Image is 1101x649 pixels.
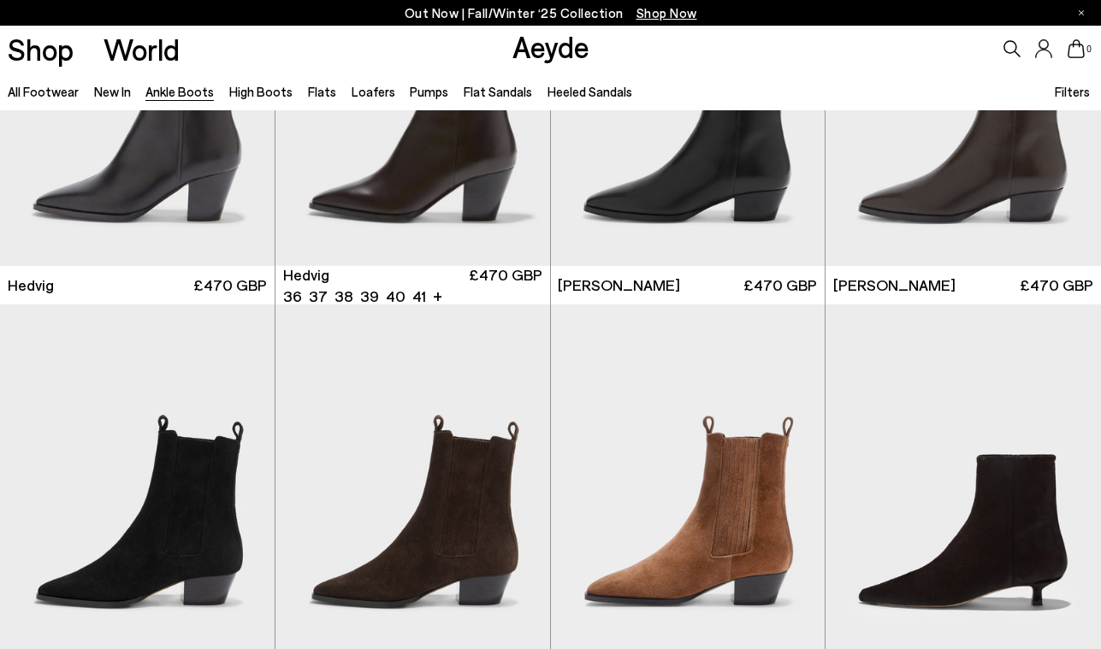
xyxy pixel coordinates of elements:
[512,28,589,64] a: Aeyde
[334,286,353,307] li: 38
[1068,39,1085,58] a: 0
[405,3,697,24] p: Out Now | Fall/Winter ‘25 Collection
[352,84,395,99] a: Loafers
[548,84,632,99] a: Heeled Sandals
[833,274,956,296] span: [PERSON_NAME]
[308,84,336,99] a: Flats
[469,264,542,307] span: £470 GBP
[275,304,550,649] img: Agata Suede Ankle Boots
[229,84,293,99] a: High Boots
[275,266,550,304] a: Hedvig 36 37 38 39 40 41 + £470 GBP
[636,5,697,21] span: Navigate to /collections/new-in
[283,286,421,307] ul: variant
[8,84,79,99] a: All Footwear
[412,286,426,307] li: 41
[558,274,680,296] span: [PERSON_NAME]
[551,304,826,649] img: Agata Suede Ankle Boots
[283,286,302,307] li: 36
[94,84,131,99] a: New In
[145,84,214,99] a: Ankle Boots
[743,274,817,296] span: £470 GBP
[309,286,328,307] li: 37
[826,266,1101,304] a: [PERSON_NAME] £470 GBP
[104,34,180,64] a: World
[193,274,267,296] span: £470 GBP
[551,266,826,304] a: [PERSON_NAME] £470 GBP
[433,284,442,307] li: +
[410,84,448,99] a: Pumps
[826,304,1101,649] img: Sofie Ponyhair Ankle Boots
[8,274,54,296] span: Hedvig
[360,286,379,307] li: 39
[1055,84,1090,99] span: Filters
[464,84,532,99] a: Flat Sandals
[283,264,329,286] span: Hedvig
[1085,44,1093,54] span: 0
[8,34,74,64] a: Shop
[386,286,405,307] li: 40
[1020,274,1093,296] span: £470 GBP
